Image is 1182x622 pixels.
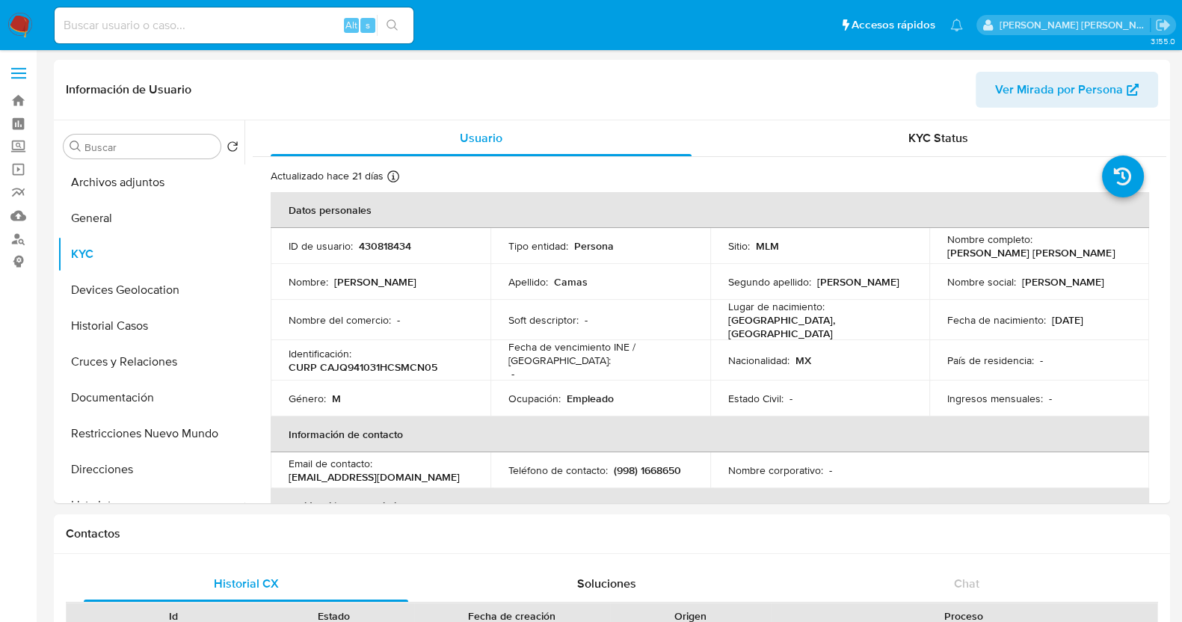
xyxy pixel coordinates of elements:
p: [PERSON_NAME] [334,275,416,289]
p: Nombre : [289,275,328,289]
p: [GEOGRAPHIC_DATA], [GEOGRAPHIC_DATA] [728,313,906,340]
p: [PERSON_NAME] [1022,275,1104,289]
p: CURP CAJQ941031HCSMCN05 [289,360,437,374]
p: Género : [289,392,326,405]
button: Lista Interna [58,487,244,523]
span: Accesos rápidos [852,17,935,33]
p: Persona [574,239,614,253]
p: País de residencia : [947,354,1034,367]
button: Historial Casos [58,308,244,344]
p: baltazar.cabreradupeyron@mercadolibre.com.mx [1000,18,1151,32]
p: [PERSON_NAME] [817,275,899,289]
span: Soluciones [577,575,636,592]
span: Ver Mirada por Persona [995,72,1123,108]
p: Teléfono de contacto : [508,464,608,477]
p: Empleado [567,392,614,405]
p: Nombre corporativo : [728,464,823,477]
button: Devices Geolocation [58,272,244,308]
p: Actualizado hace 21 días [271,169,384,183]
p: - [829,464,832,477]
p: ID de usuario : [289,239,353,253]
button: Ver Mirada por Persona [976,72,1158,108]
p: Estado Civil : [728,392,784,405]
button: Cruces y Relaciones [58,344,244,380]
button: KYC [58,236,244,272]
p: - [789,392,792,405]
button: General [58,200,244,236]
a: Notificaciones [950,19,963,31]
p: Sitio : [728,239,750,253]
p: Lugar de nacimiento : [728,300,825,313]
span: s [366,18,370,32]
p: Nombre del comercio : [289,313,391,327]
p: Ocupación : [508,392,561,405]
p: Apellido : [508,275,548,289]
p: - [397,313,400,327]
p: Fecha de vencimiento INE / [GEOGRAPHIC_DATA] : [508,340,692,367]
button: Direcciones [58,452,244,487]
p: Ingresos mensuales : [947,392,1043,405]
button: Buscar [70,141,81,153]
button: Documentación [58,380,244,416]
p: Segundo apellido : [728,275,811,289]
th: Información de contacto [271,416,1149,452]
p: [DATE] [1052,313,1083,327]
p: Identificación : [289,347,351,360]
button: Restricciones Nuevo Mundo [58,416,244,452]
p: MX [795,354,811,367]
p: - [511,367,514,381]
p: Email de contacto : [289,457,372,470]
input: Buscar usuario o caso... [55,16,413,35]
p: MLM [756,239,779,253]
p: Nombre social : [947,275,1016,289]
button: Archivos adjuntos [58,164,244,200]
p: [PERSON_NAME] [PERSON_NAME] [947,246,1115,259]
span: Historial CX [214,575,279,592]
p: Tipo entidad : [508,239,568,253]
p: (998) 1668650 [614,464,681,477]
input: Buscar [84,141,215,154]
p: - [1040,354,1043,367]
span: Chat [954,575,979,592]
p: M [332,392,341,405]
p: - [1049,392,1052,405]
button: search-icon [377,15,407,36]
span: KYC Status [908,129,968,147]
h1: Información de Usuario [66,82,191,97]
p: 430818434 [359,239,411,253]
p: Soft descriptor : [508,313,579,327]
p: Nombre completo : [947,233,1032,246]
p: Fecha de nacimiento : [947,313,1046,327]
p: - [585,313,588,327]
p: Nacionalidad : [728,354,789,367]
a: Salir [1155,17,1171,33]
th: Verificación y cumplimiento [271,488,1149,524]
th: Datos personales [271,192,1149,228]
p: Camas [554,275,588,289]
span: Alt [345,18,357,32]
p: [EMAIL_ADDRESS][DOMAIN_NAME] [289,470,460,484]
button: Volver al orden por defecto [227,141,238,157]
h1: Contactos [66,526,1158,541]
span: Usuario [460,129,502,147]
